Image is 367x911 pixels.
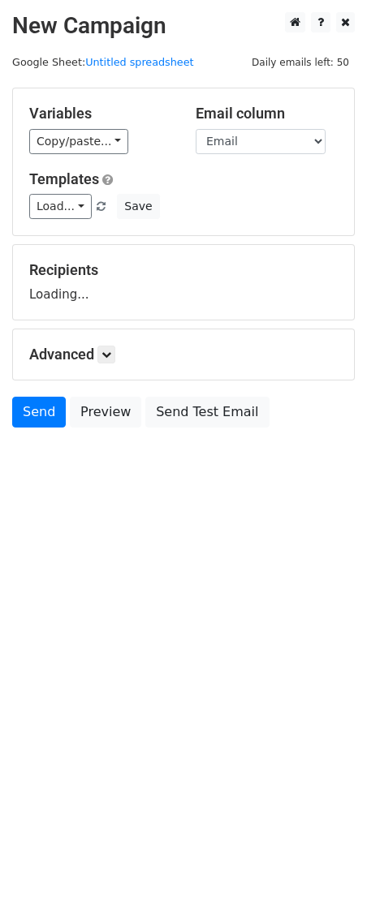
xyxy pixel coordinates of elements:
a: Templates [29,170,99,187]
button: Save [117,194,159,219]
small: Google Sheet: [12,56,194,68]
span: Daily emails left: 50 [246,54,355,71]
h2: New Campaign [12,12,355,40]
h5: Variables [29,105,171,122]
h5: Email column [196,105,338,122]
a: Send [12,397,66,428]
div: Loading... [29,261,338,303]
h5: Recipients [29,261,338,279]
a: Daily emails left: 50 [246,56,355,68]
a: Copy/paste... [29,129,128,154]
a: Untitled spreadsheet [85,56,193,68]
h5: Advanced [29,346,338,363]
a: Send Test Email [145,397,269,428]
a: Preview [70,397,141,428]
a: Load... [29,194,92,219]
